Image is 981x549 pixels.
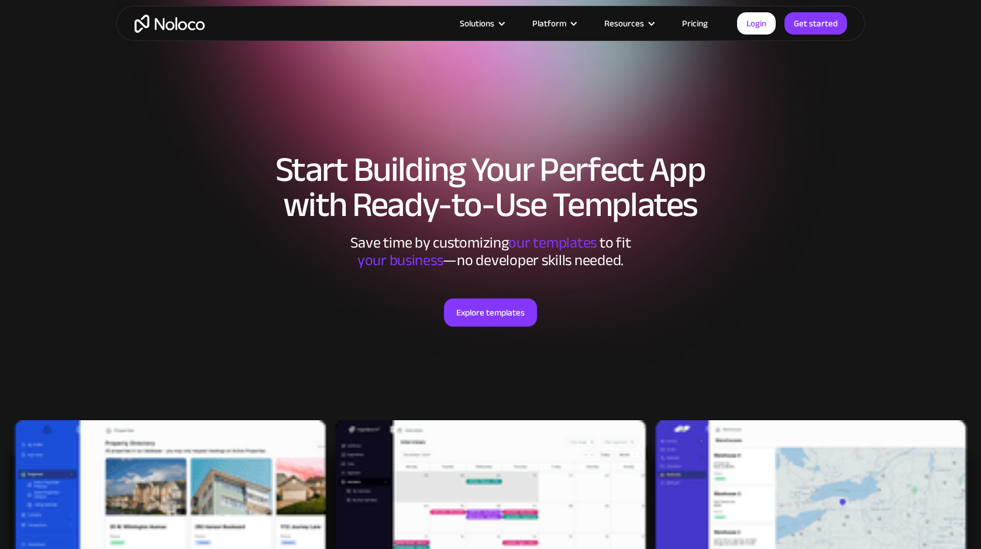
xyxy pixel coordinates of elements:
span: your business [357,246,443,274]
h1: Start Building Your Perfect App with Ready-to-Use Templates [128,152,853,222]
div: Solutions [445,16,518,31]
div: Platform [532,16,566,31]
span: our templates [508,228,597,257]
a: Login [737,12,776,35]
a: Pricing [667,16,722,31]
a: Explore templates [444,298,537,327]
div: Resources [604,16,644,31]
div: Platform [518,16,590,31]
div: Solutions [460,16,494,31]
div: Save time by customizing to fit ‍ —no developer skills needed. [315,234,666,269]
a: Get started [784,12,847,35]
a: home [135,15,205,33]
div: Resources [590,16,667,31]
